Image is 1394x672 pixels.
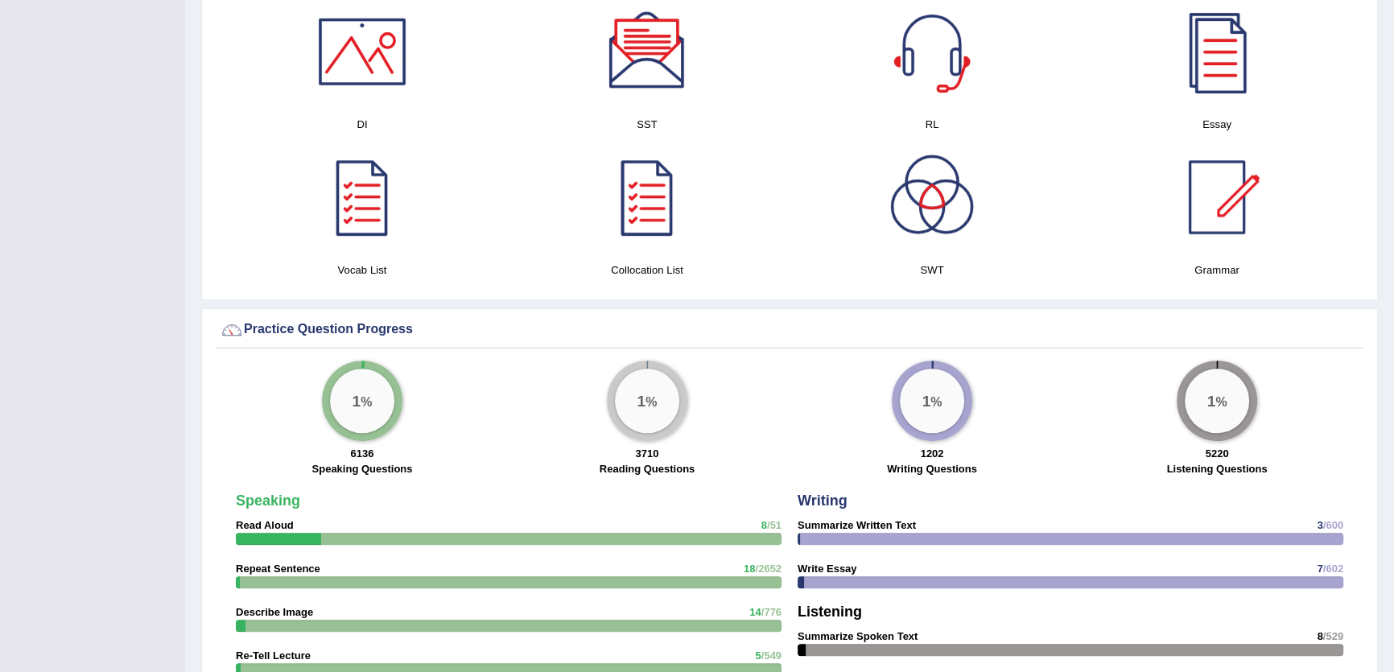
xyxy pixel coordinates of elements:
[922,392,931,410] big: 1
[921,447,944,460] strong: 1202
[798,116,1066,133] h4: RL
[351,447,374,460] strong: 6136
[513,262,782,278] h4: Collocation List
[798,493,848,509] strong: Writing
[600,461,695,476] label: Reading Questions
[236,519,294,531] strong: Read Aloud
[1317,630,1322,642] span: 8
[798,630,918,642] strong: Summarize Spoken Text
[312,461,413,476] label: Speaking Questions
[236,649,311,662] strong: Re-Tell Lecture
[513,116,782,133] h4: SST
[615,369,679,433] div: %
[798,604,862,620] strong: Listening
[220,318,1359,342] div: Practice Question Progress
[755,563,782,575] span: /2652
[236,563,320,575] strong: Repeat Sentence
[761,606,782,618] span: /776
[1083,262,1351,278] h4: Grammar
[798,262,1066,278] h4: SWT
[330,369,394,433] div: %
[1167,461,1268,476] label: Listening Questions
[353,392,361,410] big: 1
[798,563,856,575] strong: Write Essay
[798,519,916,531] strong: Summarize Written Text
[744,563,755,575] span: 18
[887,461,977,476] label: Writing Questions
[228,116,497,133] h4: DI
[749,606,761,618] span: 14
[1083,116,1351,133] h4: Essay
[1206,447,1229,460] strong: 5220
[1323,630,1343,642] span: /529
[1317,519,1322,531] span: 3
[761,519,767,531] span: 8
[1185,369,1249,433] div: %
[1317,563,1322,575] span: 7
[236,606,313,618] strong: Describe Image
[1323,519,1343,531] span: /600
[636,447,659,460] strong: 3710
[900,369,964,433] div: %
[637,392,646,410] big: 1
[761,649,782,662] span: /549
[228,262,497,278] h4: Vocab List
[1207,392,1216,410] big: 1
[1323,563,1343,575] span: /602
[755,649,761,662] span: 5
[767,519,782,531] span: /51
[236,493,300,509] strong: Speaking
